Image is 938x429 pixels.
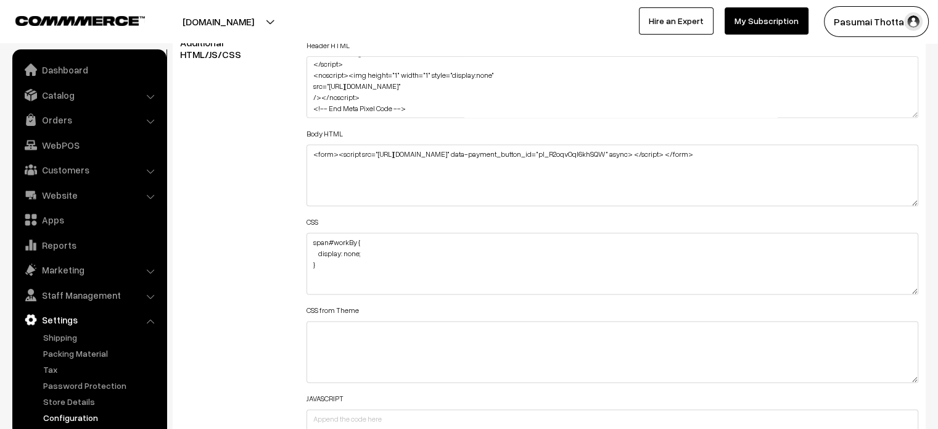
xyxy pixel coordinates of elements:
[40,347,162,360] a: Packing Material
[15,59,162,81] a: Dashboard
[40,331,162,344] a: Shipping
[306,56,919,118] textarea: <!-- Meta Pixel Code --> <script> !function(f,b,e,v,n,t,s) {if(f.fbq)return;n=f.fbq=function(){n....
[15,284,162,306] a: Staff Management
[306,393,344,404] label: JAVASCRIPT
[40,395,162,408] a: Store Details
[15,309,162,331] a: Settings
[40,379,162,392] a: Password Protection
[15,209,162,231] a: Apps
[15,109,162,131] a: Orders
[15,234,162,256] a: Reports
[306,217,318,228] label: CSS
[15,134,162,156] a: WebPOS
[15,16,145,25] img: COMMMERCE
[180,36,256,60] span: Additional HTML/JS/CSS
[306,40,350,51] label: Header HTML
[306,305,359,316] label: CSS from Theme
[306,233,919,294] textarea: span#workBy { display: none; }
[15,259,162,281] a: Marketing
[306,144,919,206] textarea: <form><script src="[URL][DOMAIN_NAME]" data-payment_button_id="pl_R2oqvOql6khSQW" async> </script...
[824,6,929,37] button: Pasumai Thotta…
[904,12,923,31] img: user
[15,84,162,106] a: Catalog
[15,159,162,181] a: Customers
[40,411,162,424] a: Configuration
[639,7,714,35] a: Hire an Expert
[15,12,123,27] a: COMMMERCE
[306,128,343,140] label: Body HTML
[15,184,162,206] a: Website
[40,363,162,376] a: Tax
[725,7,808,35] a: My Subscription
[139,6,297,37] button: [DOMAIN_NAME]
